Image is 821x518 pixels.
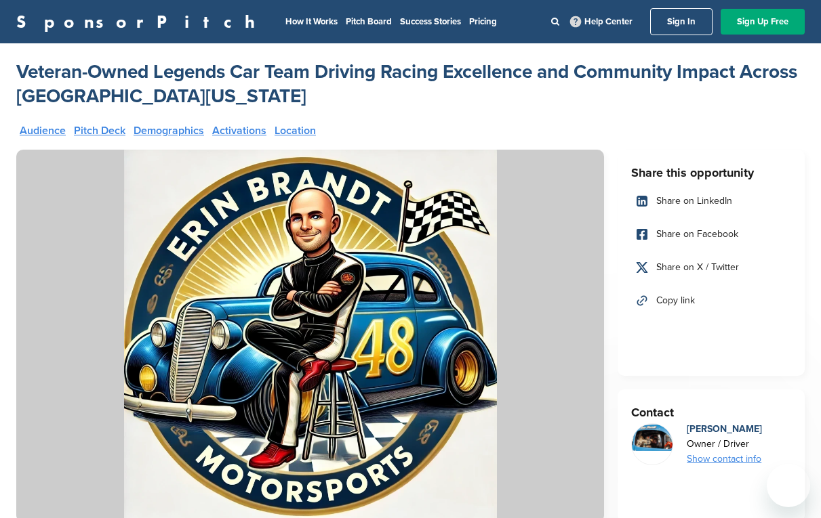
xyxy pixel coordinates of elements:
[346,16,392,27] a: Pitch Board
[631,253,791,282] a: Share on X / Twitter
[632,424,673,451] img: mg 0047
[721,9,805,35] a: Sign Up Free
[687,437,762,452] div: Owner / Driver
[631,163,791,182] h3: Share this opportunity
[567,14,635,30] a: Help Center
[469,16,497,27] a: Pricing
[656,293,695,308] span: Copy link
[656,260,739,275] span: Share on X / Twitter
[631,187,791,215] a: Share on LinkedIn
[74,125,125,136] a: Pitch Deck
[16,60,805,108] a: Veteran-Owned Legends Car Team Driving Racing Excellence and Community Impact Across [GEOGRAPHIC_...
[275,125,316,136] a: Location
[687,452,762,467] div: Show contact info
[656,227,738,242] span: Share on Facebook
[656,194,732,209] span: Share on LinkedIn
[212,125,266,136] a: Activations
[16,13,264,30] a: SponsorPitch
[687,422,762,437] div: [PERSON_NAME]
[650,8,713,35] a: Sign In
[631,220,791,249] a: Share on Facebook
[631,286,791,315] a: Copy link
[134,125,204,136] a: Demographics
[631,403,791,422] h3: Contact
[400,16,461,27] a: Success Stories
[20,125,66,136] a: Audience
[767,464,810,507] iframe: Button to launch messaging window
[285,16,338,27] a: How It Works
